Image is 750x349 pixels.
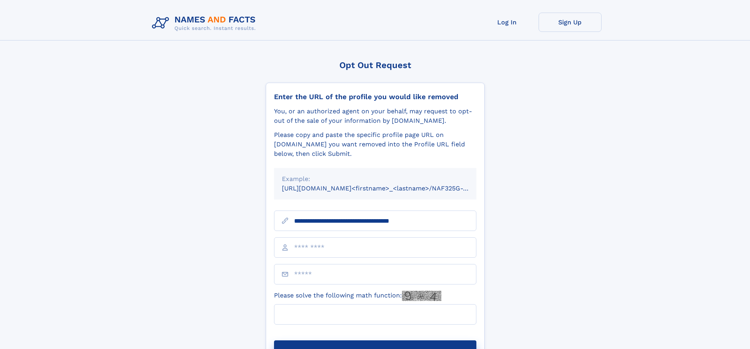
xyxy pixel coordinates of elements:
div: Opt Out Request [266,60,485,70]
div: Please copy and paste the specific profile page URL on [DOMAIN_NAME] you want removed into the Pr... [274,130,476,159]
small: [URL][DOMAIN_NAME]<firstname>_<lastname>/NAF325G-xxxxxxxx [282,185,491,192]
a: Sign Up [539,13,602,32]
img: Logo Names and Facts [149,13,262,34]
div: You, or an authorized agent on your behalf, may request to opt-out of the sale of your informatio... [274,107,476,126]
div: Example: [282,174,469,184]
label: Please solve the following math function: [274,291,441,301]
div: Enter the URL of the profile you would like removed [274,92,476,101]
a: Log In [476,13,539,32]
